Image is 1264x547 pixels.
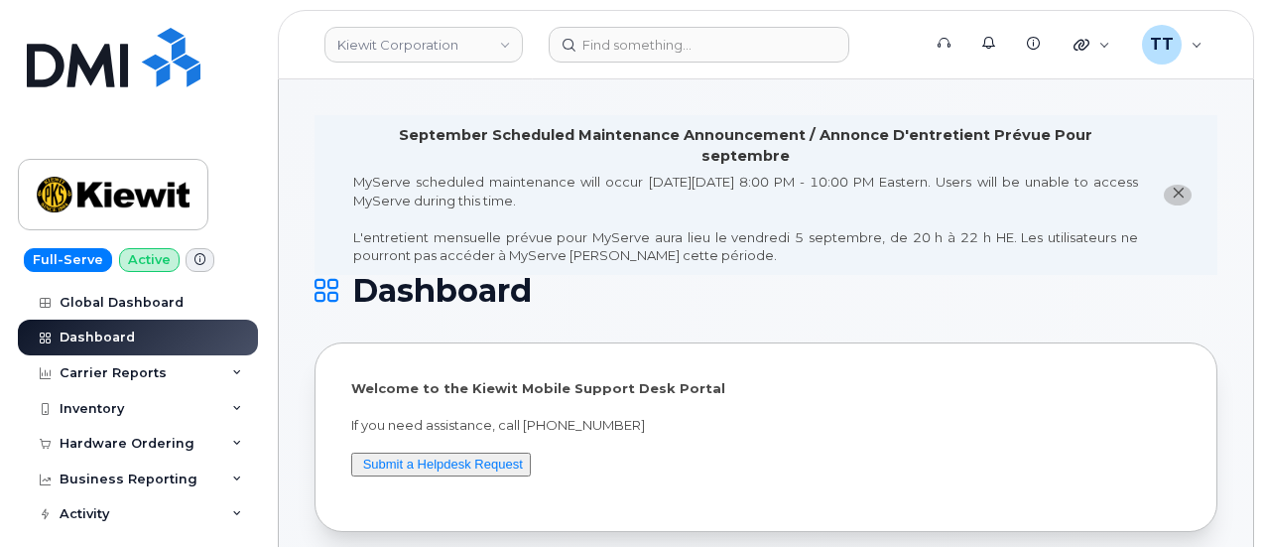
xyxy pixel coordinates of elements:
button: close notification [1164,185,1192,205]
div: MyServe scheduled maintenance will occur [DATE][DATE] 8:00 PM - 10:00 PM Eastern. Users will be u... [353,173,1138,265]
p: Welcome to the Kiewit Mobile Support Desk Portal [351,379,1181,398]
p: If you need assistance, call [PHONE_NUMBER] [351,416,1181,435]
a: Submit a Helpdesk Request [363,457,523,472]
iframe: Messenger Launcher [1178,461,1249,532]
span: Dashboard [352,276,532,306]
div: September Scheduled Maintenance Announcement / Annonce D'entretient Prévue Pour septembre [353,125,1138,167]
button: Submit a Helpdesk Request [351,453,531,478]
